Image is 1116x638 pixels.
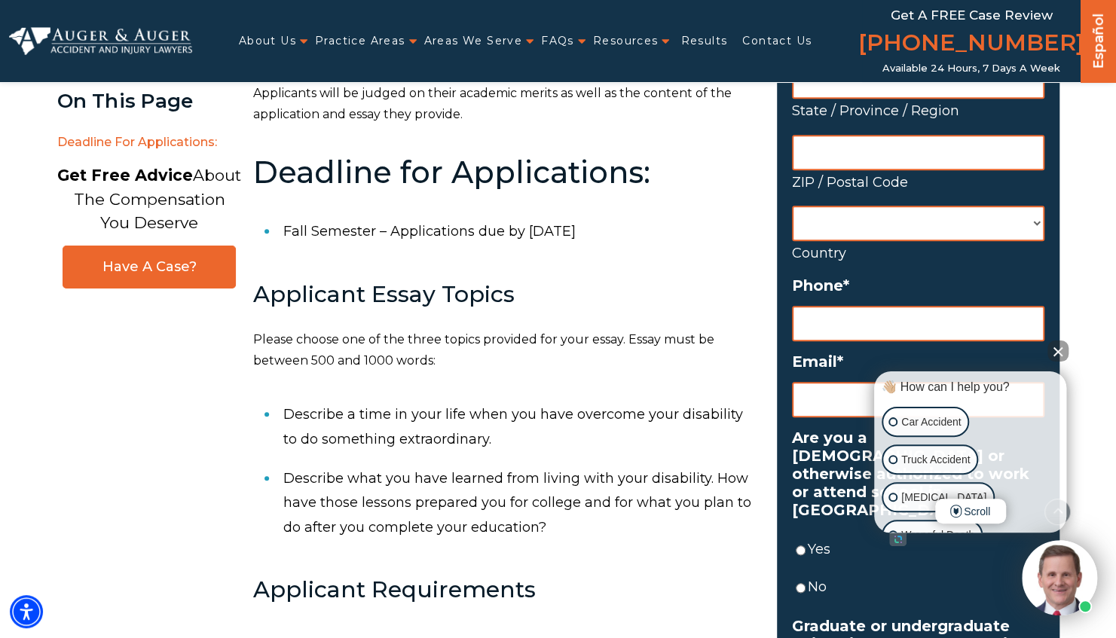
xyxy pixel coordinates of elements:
h3: Applicant Requirements [253,577,759,602]
li: Describe what you have learned from living with your disability. How have those lessons prepared ... [283,459,759,547]
p: Please choose one of the three topics provided for your essay. Essay must be between 500 and 1000... [253,329,759,373]
a: FAQs [541,26,574,56]
label: ZIP / Postal Code [792,170,1044,194]
button: Close Intaker Chat Widget [1047,340,1069,362]
a: Contact Us [742,26,812,56]
a: Have A Case? [63,246,236,288]
a: Results [680,26,727,56]
p: Car Accident [901,413,961,432]
h2: Deadline for Applications: [253,156,759,189]
a: Areas We Serve [424,26,523,56]
span: Get a FREE Case Review [891,8,1053,23]
li: Fall Semester – Applications due by [DATE] [283,212,759,251]
label: Email [792,353,1044,371]
span: Deadline for Applications: [57,127,242,158]
label: Country [792,241,1044,265]
label: Phone [792,276,1044,295]
div: On This Page [57,90,242,112]
a: [PHONE_NUMBER] [858,26,1084,63]
a: Resources [593,26,659,56]
label: Are you a [DEMOGRAPHIC_DATA] or otherwise authorized to work or attend school in [GEOGRAPHIC_DATA]? [792,429,1044,519]
a: About Us [239,26,296,56]
p: About The Compensation You Deserve [57,163,241,235]
h3: Applicant Essay Topics [253,282,759,307]
p: [MEDICAL_DATA] [901,488,986,507]
span: Scroll [935,499,1006,524]
strong: Get Free Advice [57,166,193,185]
label: No [808,575,1044,599]
p: Applicants will be judged on their academic merits as well as the content of the application and ... [253,83,759,127]
label: Yes [808,537,1044,561]
img: Auger & Auger Accident and Injury Lawyers Logo [9,27,192,55]
label: State / Province / Region [792,99,1044,123]
span: Have A Case? [78,258,220,276]
img: Intaker widget Avatar [1022,540,1097,615]
a: Practice Areas [315,26,405,56]
span: Available 24 Hours, 7 Days a Week [882,63,1060,75]
a: Open intaker chat [889,533,907,546]
div: Accessibility Menu [10,595,43,628]
div: 👋🏼 How can I help you? [878,379,1062,395]
li: Describe a time in your life when you have overcome your disability to do something extraordinary. [283,395,759,459]
p: Truck Accident [901,450,970,469]
p: Wrongful Death [901,526,974,545]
